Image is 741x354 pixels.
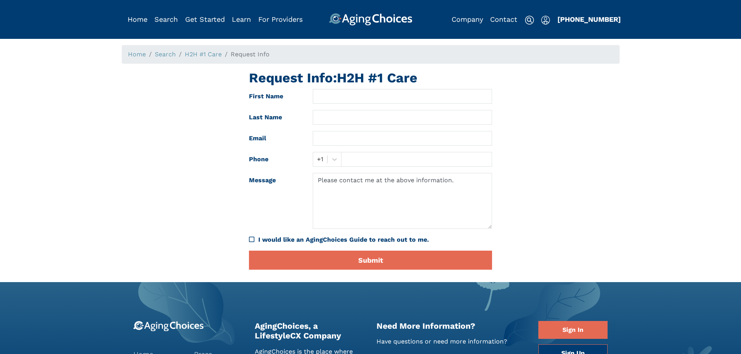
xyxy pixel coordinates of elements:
a: Home [128,15,147,23]
p: Have questions or need more information? [377,337,527,346]
a: Company [452,15,483,23]
a: Sign In [538,321,608,339]
a: Search [154,15,178,23]
nav: breadcrumb [122,45,620,64]
a: H2H #1 Care [185,51,222,58]
div: Popover trigger [154,13,178,26]
textarea: Please contact me at the above information. [313,173,492,229]
h2: AgingChoices, a LifestyleCX Company [255,321,365,340]
label: Phone [243,152,307,167]
label: Message [243,173,307,229]
div: I would like an AgingChoices Guide to reach out to me. [258,235,492,244]
img: 9-logo.svg [133,321,204,331]
a: Search [155,51,176,58]
a: Home [128,51,146,58]
img: AgingChoices [329,13,412,26]
img: search-icon.svg [525,16,534,25]
span: Request Info [231,51,270,58]
img: user-icon.svg [541,16,550,25]
label: First Name [243,89,307,104]
h2: Need More Information? [377,321,527,331]
div: I would like an AgingChoices Guide to reach out to me. [249,235,492,244]
label: Last Name [243,110,307,125]
h1: Request Info: H2H #1 Care [249,70,492,86]
label: Email [243,131,307,146]
button: Submit [249,251,492,270]
div: Popover trigger [541,13,550,26]
a: Contact [490,15,517,23]
a: [PHONE_NUMBER] [557,15,621,23]
a: Get Started [185,15,225,23]
a: Learn [232,15,251,23]
a: For Providers [258,15,303,23]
